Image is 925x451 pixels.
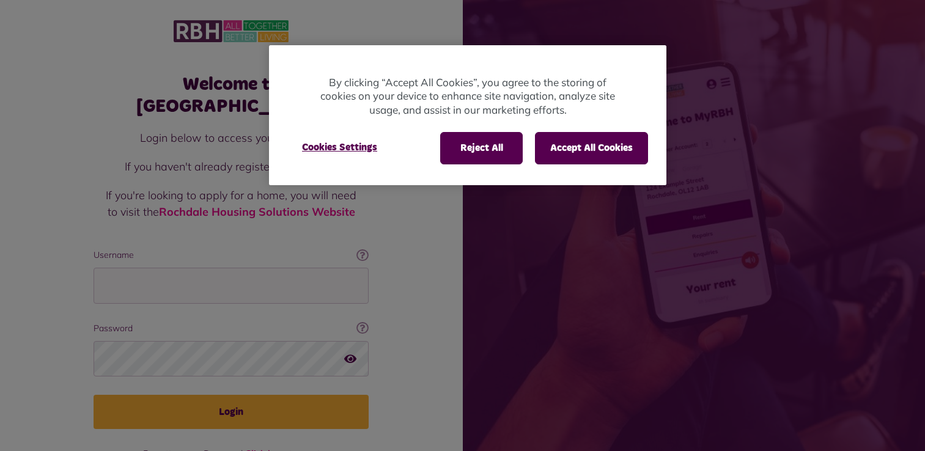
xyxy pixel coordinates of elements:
button: Accept All Cookies [535,132,648,164]
div: Privacy [269,45,666,185]
p: By clicking “Accept All Cookies”, you agree to the storing of cookies on your device to enhance s... [318,76,617,117]
button: Cookies Settings [287,132,392,163]
div: Cookie banner [269,45,666,185]
button: Reject All [440,132,523,164]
